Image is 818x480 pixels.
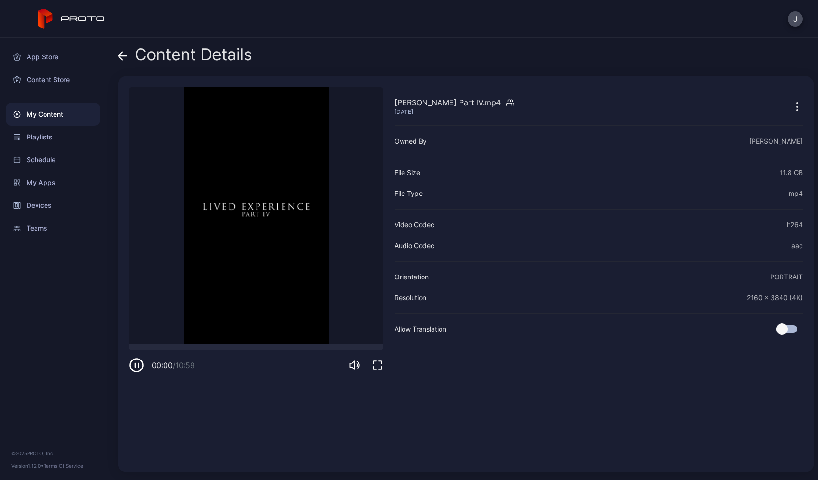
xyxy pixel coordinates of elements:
[11,450,94,457] div: © 2025 PROTO, Inc.
[788,11,803,27] button: J
[395,97,501,108] div: [PERSON_NAME] Part IV.mp4
[791,240,803,251] div: aac
[129,87,383,344] video: Sorry, your browser doesn‘t support embedded videos
[44,463,83,469] a: Terms Of Service
[395,108,501,116] div: [DATE]
[747,292,803,304] div: 2160 x 3840 (4K)
[395,240,434,251] div: Audio Codec
[6,148,100,171] a: Schedule
[770,271,803,283] div: PORTRAIT
[118,46,252,68] div: Content Details
[395,167,420,178] div: File Size
[789,188,803,199] div: mp4
[6,103,100,126] a: My Content
[6,126,100,148] a: Playlists
[395,323,446,335] div: Allow Translation
[780,167,803,178] div: 11.8 GB
[6,194,100,217] a: Devices
[395,188,423,199] div: File Type
[6,171,100,194] a: My Apps
[152,360,195,371] div: 00:00
[395,271,429,283] div: Orientation
[11,463,44,469] span: Version 1.12.0 •
[395,292,426,304] div: Resolution
[395,219,434,231] div: Video Codec
[749,136,803,147] div: [PERSON_NAME]
[6,46,100,68] a: App Store
[6,68,100,91] a: Content Store
[395,136,427,147] div: Owned By
[6,217,100,240] a: Teams
[787,219,803,231] div: h264
[173,360,195,370] span: / 10:59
